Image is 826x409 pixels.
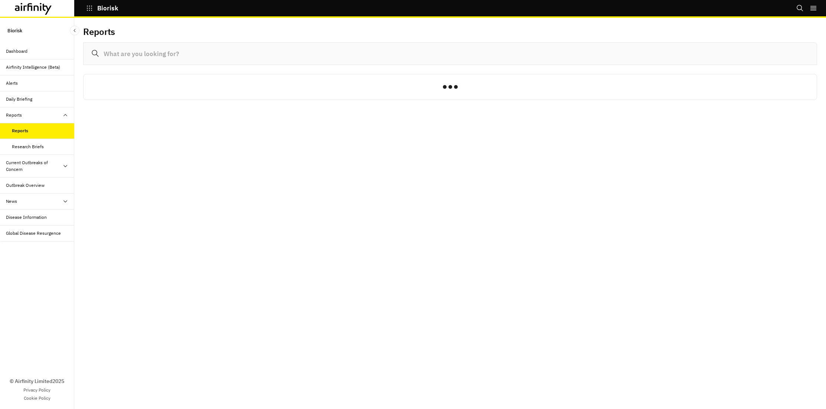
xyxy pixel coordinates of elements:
[70,26,79,35] button: Close Sidebar
[796,2,804,14] button: Search
[83,42,817,65] input: What are you looking for?
[86,2,118,14] button: Biorisk
[10,377,64,385] p: © Airfinity Limited 2025
[6,230,61,237] div: Global Disease Resurgence
[6,96,32,103] div: Daily Briefing
[6,64,60,71] div: Airfinity Intelligence (Beta)
[6,214,47,221] div: Disease Information
[6,80,18,87] div: Alerts
[6,48,27,55] div: Dashboard
[12,127,28,134] div: Reports
[24,395,50,402] a: Cookie Policy
[7,24,22,38] p: Biorisk
[6,112,22,119] div: Reports
[6,159,62,173] div: Current Outbreaks of Concern
[23,387,50,393] a: Privacy Policy
[6,198,17,205] div: News
[83,26,115,37] h2: Reports
[97,5,118,12] p: Biorisk
[6,182,45,189] div: Outbreak Overview
[12,143,44,150] div: Research Briefs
